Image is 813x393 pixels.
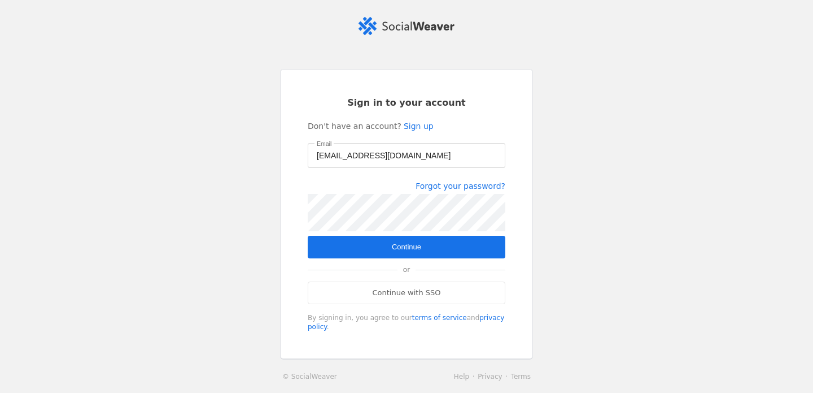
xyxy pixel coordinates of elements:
span: Don't have an account? [308,120,401,132]
div: By signing in, you agree to our and . [308,313,505,331]
a: privacy policy [308,314,504,331]
span: Sign in to your account [347,97,466,109]
mat-label: Email [317,139,331,149]
button: Continue [308,236,505,258]
span: or [397,258,416,281]
li: · [502,371,511,382]
li: · [469,371,478,382]
a: Sign up [404,120,434,132]
a: Terms [511,373,531,381]
a: Forgot your password? [416,182,505,191]
a: Privacy [478,373,502,381]
input: Email [317,149,496,162]
a: © SocialWeaver [282,371,337,382]
a: terms of service [412,314,467,322]
a: Continue with SSO [308,282,505,304]
a: Help [454,373,469,381]
span: Continue [392,241,421,253]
